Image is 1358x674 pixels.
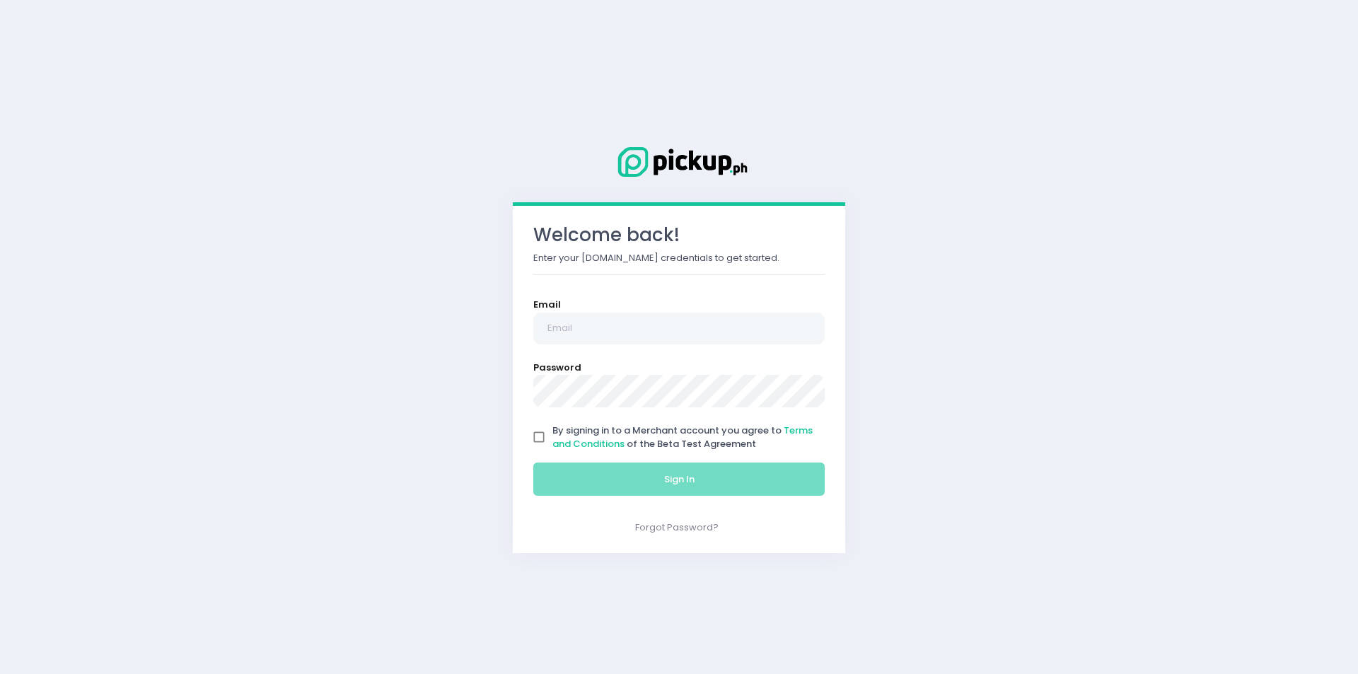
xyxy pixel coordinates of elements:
[533,251,825,265] p: Enter your [DOMAIN_NAME] credentials to get started.
[533,313,825,345] input: Email
[552,424,813,451] a: Terms and Conditions
[552,424,813,451] span: By signing in to a Merchant account you agree to of the Beta Test Agreement
[533,361,581,375] label: Password
[664,472,695,486] span: Sign In
[635,521,719,534] a: Forgot Password?
[533,463,825,496] button: Sign In
[533,224,825,246] h3: Welcome back!
[608,144,750,180] img: Logo
[533,298,561,312] label: Email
